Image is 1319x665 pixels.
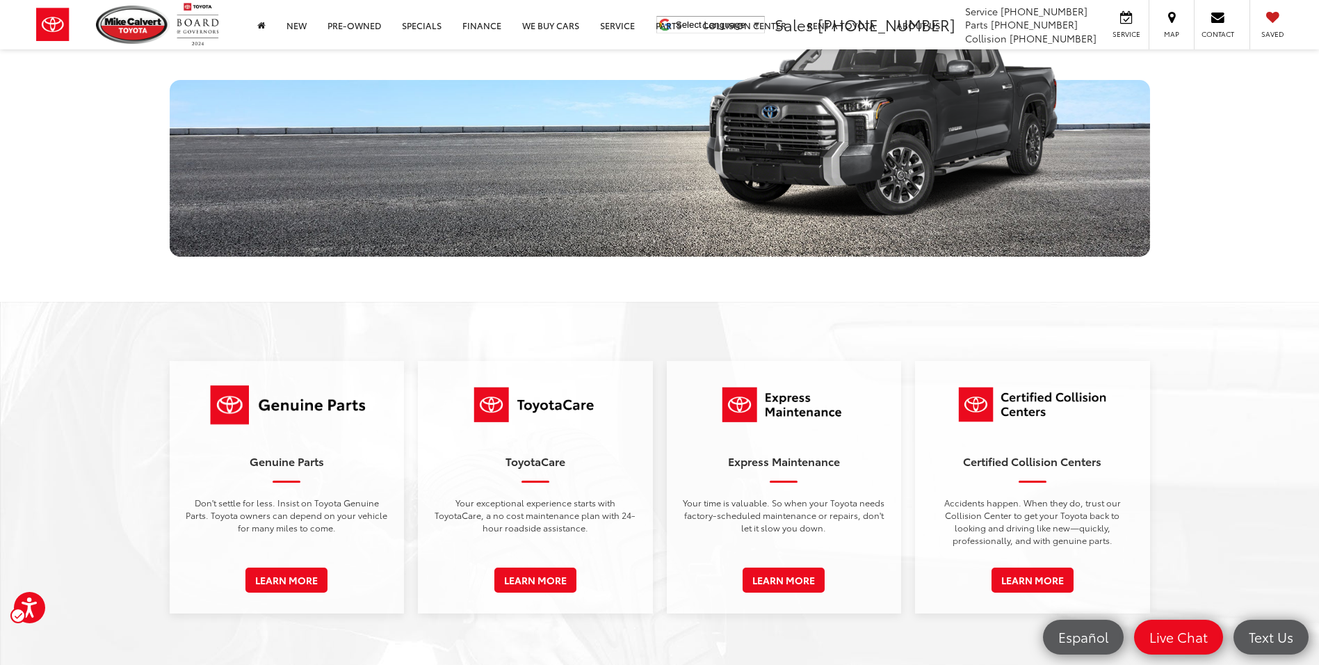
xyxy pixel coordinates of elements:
[965,17,988,31] span: Parts
[1134,620,1223,655] a: Live Chat
[681,497,888,546] p: Your time is valuable. So when your Toyota needs factory-scheduled maintenance or repairs, don't ...
[184,497,391,546] p: Don't settle for less. Insist on Toyota Genuine Parts. Toyota owners can depend on your vehicle f...
[1233,620,1309,655] a: Text Us
[432,497,639,546] p: Your exceptional experience starts with ToyotaCare, a no cost maintenance plan with 24-hour roads...
[1010,31,1097,45] span: [PHONE_NUMBER]
[965,31,1007,45] span: Collision
[96,6,170,44] img: Mike Calvert Toyota Houston, TX
[250,455,324,467] h3: Genuine Parts
[1110,29,1142,39] span: Service
[1257,29,1288,39] span: Saved
[1051,628,1115,646] span: Español
[1001,4,1087,18] span: [PHONE_NUMBER]
[1242,628,1300,646] span: Text Us
[204,382,369,427] img: Toyota Logo
[1142,628,1215,646] span: Live Chat
[963,455,1101,467] h3: Certified Collision Centers
[929,497,1136,546] p: Accidents happen. When they do, trust our Collision Center to get your Toyota back to looking and...
[1201,29,1234,39] span: Contact
[170,80,1150,257] div: Mike Calvert Toyota
[505,455,565,467] h3: ToyotaCare
[469,382,602,427] img: Toyota Logo
[717,382,850,427] img: Toyota Logo
[245,568,327,593] a: Order certified toyota parts from mike calvert toyota | houston toyota dealer in houston tx
[992,568,1074,593] a: Mikecalverttoyota
[743,568,825,593] a: Toyota express maintenance
[494,568,576,593] a: Toyotacare
[991,17,1078,31] span: [PHONE_NUMBER]
[965,4,998,18] span: Service
[1043,620,1124,655] a: Español
[1156,29,1187,39] span: Map
[728,455,840,467] h3: Express Maintenance
[953,382,1111,427] img: Toyota Logo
